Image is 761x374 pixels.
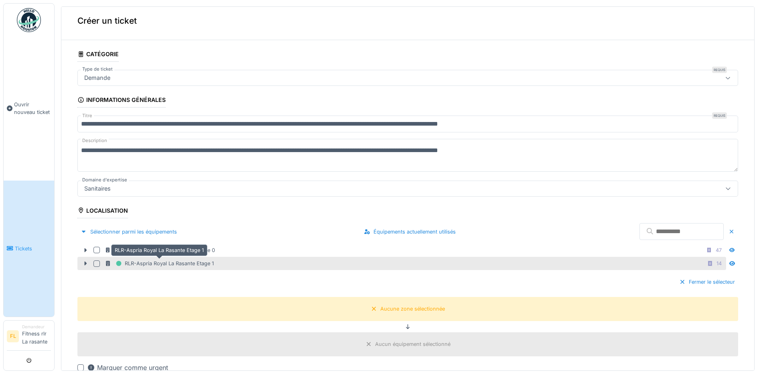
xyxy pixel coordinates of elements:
div: Sanitaires [81,184,114,193]
div: 14 [716,260,722,267]
a: Ouvrir nouveau ticket [4,37,54,181]
a: Tickets [4,181,54,317]
a: FL DemandeurFitness rlr La rasante [7,324,51,351]
div: RLR-Aspria Royal La Rasante Etage 1 [105,258,214,268]
div: Équipements actuellement utilisés [361,226,459,237]
label: Titre [81,112,94,119]
div: Créer un ticket [61,2,754,40]
div: 47 [716,246,722,254]
div: Marquer comme urgent [87,363,168,372]
div: Informations générales [77,94,166,108]
li: FL [7,330,19,342]
div: Sélectionner parmi les équipements [77,226,180,237]
label: Description [81,136,109,146]
div: Requis [712,112,727,119]
span: Ouvrir nouveau ticket [14,101,51,116]
div: Catégorie [77,48,119,62]
div: Requis [712,67,727,73]
div: RLR-Aspria Royal La Rasante Etage 0 [105,245,215,255]
img: Badge_color-CXgf-gQk.svg [17,8,41,32]
label: Domaine d'expertise [81,177,129,183]
label: Type de ticket [81,66,114,73]
div: RLR-Aspria Royal La Rasante Etage 1 [111,244,207,256]
div: Demandeur [22,324,51,330]
div: Fermer le sélecteur [676,276,738,287]
div: Localisation [77,205,128,218]
div: Aucune zone sélectionnée [380,305,445,313]
li: Fitness rlr La rasante [22,324,51,349]
div: Aucun équipement sélectionné [375,340,451,348]
div: Demande [81,73,114,82]
span: Tickets [15,245,51,252]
